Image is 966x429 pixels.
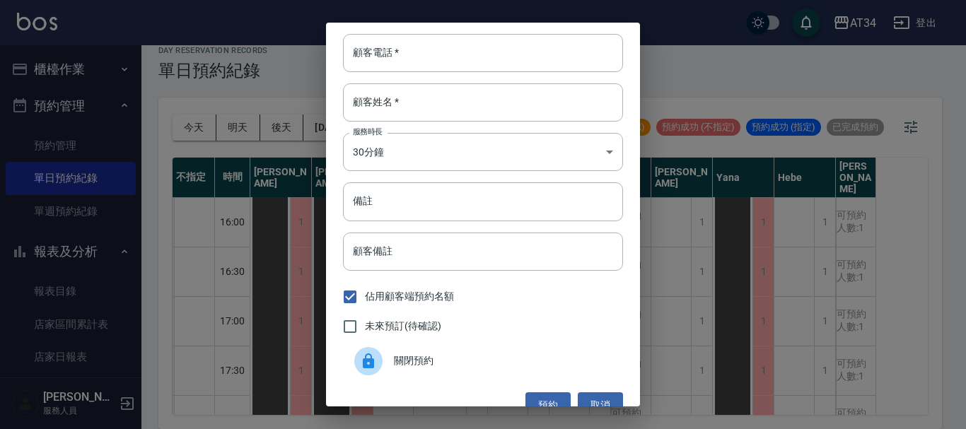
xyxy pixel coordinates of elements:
div: 關閉預約 [343,341,623,381]
button: 取消 [578,392,623,418]
span: 未來預訂(待確認) [365,319,441,334]
span: 佔用顧客端預約名額 [365,289,454,304]
button: 預約 [525,392,571,418]
label: 服務時長 [353,127,383,137]
span: 關閉預約 [394,353,612,368]
div: 30分鐘 [343,133,623,171]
